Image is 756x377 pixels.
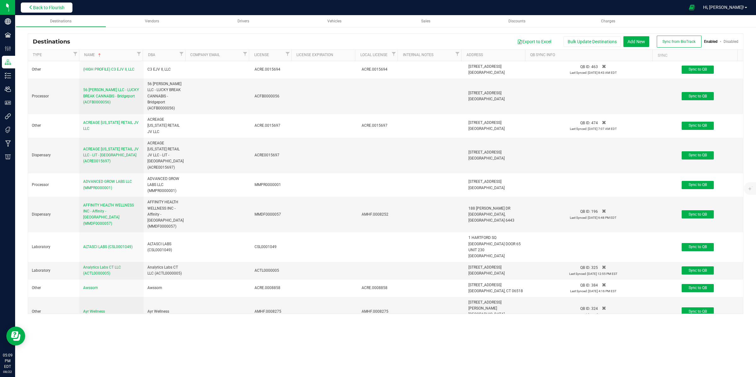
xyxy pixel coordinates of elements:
div: ACRE.0008858 [362,285,397,291]
div: Dispensary [32,212,76,217]
span: [GEOGRAPHIC_DATA] [468,156,505,160]
div: Processor [32,182,76,188]
span: Analytics Labs CT LLC (ACTL0000005) [83,265,121,275]
div: Analytics Labs CT LLC (ACTL0000005) [147,264,183,276]
button: Sync to QB [682,307,714,316]
a: Local License [360,53,390,58]
span: Back to Flourish [33,5,65,10]
span: Sync from BioTrack [662,39,696,44]
a: Filter [135,50,143,58]
span: Charges [601,19,615,23]
a: Filter [454,50,461,58]
button: Sync to QB [682,122,714,130]
span: Last Synced: [570,289,587,293]
inline-svg: Inventory [5,72,11,79]
button: Add New [623,36,649,47]
span: Drivers [238,19,249,23]
inline-svg: Distribution [5,59,11,65]
div: ACRE.0008858 [255,285,290,291]
div: MMDF0000057 [255,212,290,217]
a: DBA [148,53,178,58]
span: Last Synced: [569,272,587,275]
span: Last Synced: [570,313,587,316]
span: QB ID: [580,209,590,214]
span: AFFINITY HEALTH WELLNESS INC - Affinity - [GEOGRAPHIC_DATA] (MMDF0000057) [83,203,134,226]
div: AMHF.0008275 [362,309,397,315]
button: Sync to QB [682,243,714,251]
span: Sync to QB [689,67,707,72]
a: Company Email [190,53,241,58]
span: 463 [591,65,598,69]
span: Destinations [50,19,72,23]
span: [GEOGRAPHIC_DATA], [GEOGRAPHIC_DATA] 06040 [468,312,517,322]
inline-svg: User Roles [5,100,11,106]
span: Hi, [PERSON_NAME]! [703,5,744,10]
span: Sync to QB [689,309,707,314]
div: ACREAGE [US_STATE] RETAIL JV LLC [147,117,183,135]
span: 1 HARTFORD SQ [GEOGRAPHIC_DATA] DOOR 65 UNIT 230 [468,235,521,252]
p: 05:09 PM EDT [3,352,12,369]
button: Sync from BioTrack [657,36,702,48]
span: [GEOGRAPHIC_DATA] [468,254,505,258]
inline-svg: Billing [5,154,11,160]
a: Filter [241,50,249,58]
span: Last Synced: [570,216,587,219]
a: Filter [284,50,291,58]
button: Sync to QB [682,210,714,218]
span: [STREET_ADDRESS][PERSON_NAME] [468,300,501,310]
span: [STREET_ADDRESS] [468,91,501,95]
span: Vendors [145,19,159,23]
inline-svg: Integrations [5,113,11,119]
div: Other [32,123,76,129]
inline-svg: Tags [5,127,11,133]
div: ACREAGE [US_STATE] RETAIL JV LLC - LIT - [GEOGRAPHIC_DATA] (ACRE0015697) [147,140,183,171]
inline-svg: Configuration [5,45,11,52]
span: [GEOGRAPHIC_DATA], [GEOGRAPHIC_DATA] 6443 [468,212,514,223]
button: Back to Flourish [21,3,72,13]
span: 474 [591,121,598,125]
div: Laboratory [32,244,76,250]
a: QB Sync Info [530,53,650,58]
span: [GEOGRAPHIC_DATA] [468,126,505,131]
span: (HIGH PROFILE) C3 EJV II, LLC [83,67,135,72]
span: Sync to QB [689,183,707,187]
div: ADVANCED GROW LABS LLC (MMPR0000001) [147,176,183,194]
span: QB ID: [580,121,590,125]
div: ACRE.0015697 [255,123,290,129]
span: [GEOGRAPHIC_DATA], CT 06518 [468,289,523,293]
div: Awssom [147,285,183,291]
span: Awssom [83,286,98,290]
span: ACREAGE [US_STATE] RETAIL JV LLC [83,120,139,131]
span: [DATE] 8:43 AM EDT [588,71,617,74]
span: [STREET_ADDRESS] [468,64,501,69]
span: [STREET_ADDRESS] [468,179,501,184]
span: 324 [591,306,598,311]
button: Export to Excel [513,36,555,47]
span: [GEOGRAPHIC_DATA] [468,97,505,101]
span: [STREET_ADDRESS] [468,283,501,287]
div: ACRE0015697 [255,152,290,158]
div: ACRE.0015697 [362,123,397,129]
a: Filter [72,50,79,58]
a: Internal Notes [403,53,454,58]
span: [GEOGRAPHIC_DATA] [468,271,505,275]
span: Sync to QB [689,268,707,273]
button: Sync to QB [682,266,714,275]
div: Dispensary [32,152,76,158]
inline-svg: Facilities [5,32,11,38]
div: ALTASCI LABS (CSL0001049) [147,241,183,253]
div: ACRE.0015694 [362,67,397,72]
a: License [254,53,284,58]
span: [DATE] 7:47 PM EST [588,313,616,316]
inline-svg: Manufacturing [5,140,11,147]
div: MMPR0000001 [255,182,290,188]
iframe: Resource center [6,327,25,345]
div: CSL0001049 [255,244,290,250]
span: Sync to QB [689,212,707,217]
span: Open Ecommerce Menu [685,1,699,14]
a: Address [467,53,523,58]
span: Sync to QB [689,286,707,290]
span: [DATE] 6:48 PM EDT [588,216,616,219]
span: QB ID: [580,265,590,270]
span: ALTASCI LABS (CSL0001049) [83,245,133,249]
